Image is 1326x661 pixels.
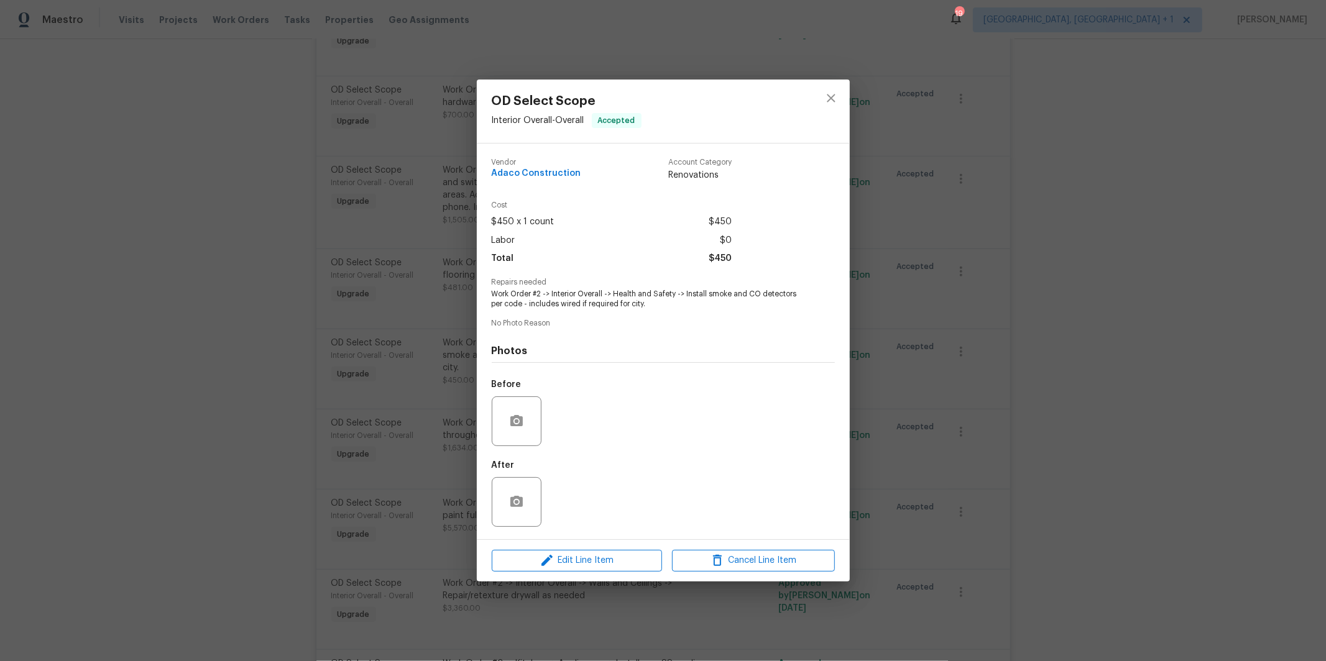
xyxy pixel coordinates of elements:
span: $450 [709,213,732,231]
span: $0 [720,232,732,250]
span: No Photo Reason [492,319,835,327]
span: Interior Overall - Overall [492,116,584,125]
span: Accepted [593,114,640,127]
span: $450 [709,250,732,268]
span: Edit Line Item [495,553,658,568]
h4: Photos [492,345,835,357]
span: Total [492,250,514,268]
span: OD Select Scope [492,94,642,108]
span: Repairs needed [492,278,835,286]
span: Renovations [668,169,732,181]
span: Adaco Construction [492,169,581,178]
button: Edit Line Item [492,550,662,572]
h5: After [492,461,515,470]
span: Vendor [492,158,581,166]
span: Labor [492,232,515,250]
span: Cancel Line Item [676,553,831,568]
span: Account Category [668,158,732,166]
span: Cost [492,201,732,209]
span: Work Order #2 -> Interior Overall -> Health and Safety -> Install smoke and CO detectors per code... [492,289,801,310]
h5: Before [492,380,522,389]
button: close [816,83,846,113]
button: Cancel Line Item [672,550,835,572]
div: 19 [955,7,964,20]
span: $450 x 1 count [492,213,555,231]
